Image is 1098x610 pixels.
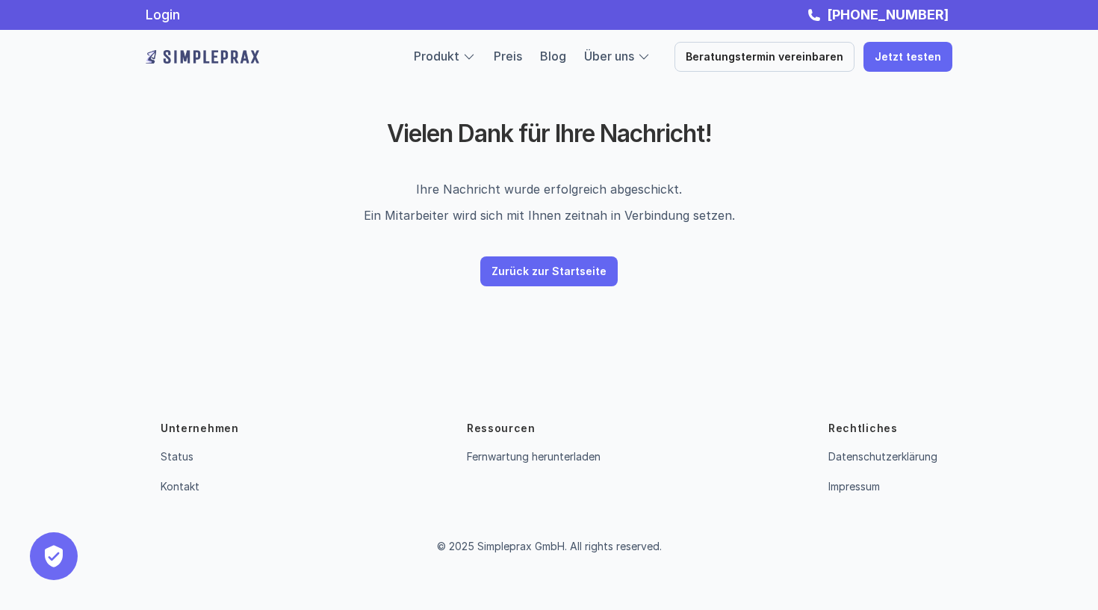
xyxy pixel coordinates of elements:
[161,480,199,493] a: Kontakt
[467,421,536,436] p: Ressourcen
[491,265,607,278] p: Zurück zur Startseite
[863,42,952,72] a: Jetzt testen
[320,178,778,200] p: Ihre Nachricht wurde erfolgreich abgeschickt.
[437,540,662,553] p: © 2025 Simpleprax GmbH. All rights reserved.
[161,450,193,463] a: Status
[480,256,618,286] a: Zurück zur Startseite
[674,42,854,72] a: Beratungstermin vereinbaren
[827,7,949,22] strong: [PHONE_NUMBER]
[540,49,566,64] a: Blog
[320,204,778,227] p: Ein Mitarbeiter wird sich mit Ihnen zeitnah in Verbindung setzen.
[828,480,880,493] a: Impressum
[875,51,941,64] p: Jetzt testen
[467,450,601,463] a: Fernwartung herunterladen
[291,120,807,148] h2: Vielen Dank für Ihre Nachricht!
[828,450,937,463] a: Datenschutzerklärung
[494,49,522,64] a: Preis
[161,421,239,436] p: Unternehmen
[823,7,952,22] a: [PHONE_NUMBER]
[584,49,634,64] a: Über uns
[828,421,898,436] p: Rechtliches
[414,49,459,64] a: Produkt
[686,51,843,64] p: Beratungstermin vereinbaren
[146,7,180,22] a: Login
